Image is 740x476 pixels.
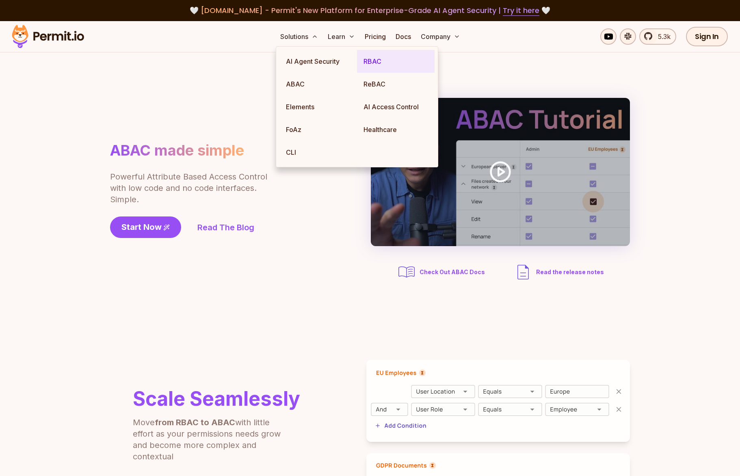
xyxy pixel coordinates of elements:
[279,73,357,95] a: ABAC
[201,5,539,15] span: [DOMAIN_NAME] - Permit's New Platform for Enterprise-Grade AI Agent Security |
[392,28,414,45] a: Docs
[279,50,357,73] a: AI Agent Security
[110,216,181,238] a: Start Now
[513,262,533,282] img: description
[279,141,357,164] a: CLI
[420,268,485,276] span: Check Out ABAC Docs
[277,28,321,45] button: Solutions
[357,95,435,118] a: AI Access Control
[536,268,604,276] span: Read the release notes
[357,50,435,73] a: RBAC
[155,418,235,427] b: from RBAC to ABAC
[8,23,88,50] img: Permit logo
[279,118,357,141] a: FoAz
[110,141,244,160] h1: ABAC made simple
[361,28,389,45] a: Pricing
[418,28,463,45] button: Company
[357,118,435,141] a: Healthcare
[133,417,291,462] p: Move with little effort as your permissions needs grow and become more complex and contextual
[397,262,416,282] img: abac docs
[110,171,268,205] p: Powerful Attribute Based Access Control with low code and no code interfaces. Simple.
[513,262,604,282] a: Read the release notes
[653,32,671,41] span: 5.3k
[639,28,676,45] a: 5.3k
[121,221,162,233] span: Start Now
[357,73,435,95] a: ReBAC
[197,222,254,233] a: Read The Blog
[503,5,539,16] a: Try it here
[19,5,721,16] div: 🤍 🤍
[686,27,728,46] a: Sign In
[133,389,300,409] h2: Scale Seamlessly
[325,28,358,45] button: Learn
[279,95,357,118] a: Elements
[397,262,487,282] a: Check Out ABAC Docs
